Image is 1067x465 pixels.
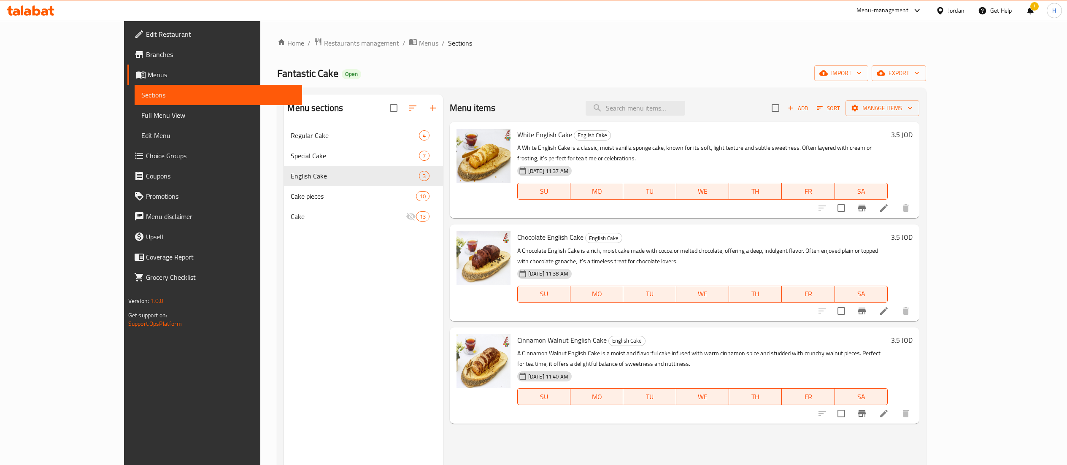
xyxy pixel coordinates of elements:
[419,151,430,161] div: items
[872,65,926,81] button: export
[308,38,311,48] li: /
[627,185,673,197] span: TU
[277,38,926,49] nav: breadcrumb
[521,185,567,197] span: SU
[521,288,567,300] span: SU
[814,65,868,81] button: import
[676,286,729,303] button: WE
[517,286,570,303] button: SU
[423,98,443,118] button: Add section
[623,183,676,200] button: TU
[680,288,726,300] span: WE
[127,65,302,85] a: Menus
[419,132,429,140] span: 4
[835,183,888,200] button: SA
[284,122,443,230] nav: Menu sections
[448,38,472,48] span: Sections
[517,348,888,369] p: A Cinnamon Walnut English Cake is a moist and flavorful cake infused with warm cinnamon spice and...
[128,318,182,329] a: Support.OpsPlatform
[784,102,811,115] button: Add
[284,125,443,146] div: Regular Cake4
[608,336,646,346] div: English Cake
[342,69,361,79] div: Open
[416,191,430,201] div: items
[419,38,438,48] span: Menus
[135,85,302,105] a: Sections
[570,388,623,405] button: MO
[419,130,430,141] div: items
[146,171,295,181] span: Coupons
[729,286,782,303] button: TH
[845,100,919,116] button: Manage items
[838,288,884,300] span: SA
[767,99,784,117] span: Select section
[817,103,840,113] span: Sort
[416,213,429,221] span: 13
[852,301,872,321] button: Branch-specific-item
[676,183,729,200] button: WE
[127,166,302,186] a: Coupons
[852,103,913,114] span: Manage items
[314,38,399,49] a: Restaurants management
[838,391,884,403] span: SA
[838,185,884,197] span: SA
[879,203,889,213] a: Edit menu item
[146,191,295,201] span: Promotions
[815,102,842,115] button: Sort
[457,129,511,183] img: White English Cake
[835,388,888,405] button: SA
[406,211,416,222] svg: Inactive section
[891,231,913,243] h6: 3.5 JOD
[627,288,673,300] span: TU
[287,102,343,114] h2: Menu sections
[521,391,567,403] span: SU
[127,24,302,44] a: Edit Restaurant
[729,388,782,405] button: TH
[585,233,622,243] div: English Cake
[517,128,572,141] span: White English Cake
[586,101,685,116] input: search
[146,151,295,161] span: Choice Groups
[852,403,872,424] button: Branch-specific-item
[127,227,302,247] a: Upsell
[676,388,729,405] button: WE
[385,99,402,117] span: Select all sections
[821,68,862,78] span: import
[896,301,916,321] button: delete
[574,391,620,403] span: MO
[291,151,419,161] div: Special Cake
[517,246,888,267] p: A Chocolate English Cake is a rich, moist cake made with cocoa or melted chocolate, offering a de...
[785,288,831,300] span: FR
[128,295,149,306] span: Version:
[291,211,405,222] span: Cake
[291,130,419,141] span: Regular Cake
[896,403,916,424] button: delete
[570,183,623,200] button: MO
[127,44,302,65] a: Branches
[891,334,913,346] h6: 3.5 JOD
[442,38,445,48] li: /
[517,143,888,164] p: A White English Cake is a classic, moist vanilla sponge cake, known for its soft, light texture a...
[450,102,496,114] h2: Menu items
[732,391,778,403] span: TH
[623,388,676,405] button: TU
[879,306,889,316] a: Edit menu item
[525,373,572,381] span: [DATE] 11:40 AM
[832,405,850,422] span: Select to update
[832,302,850,320] span: Select to update
[879,408,889,419] a: Edit menu item
[291,171,419,181] span: English Cake
[150,295,163,306] span: 1.0.0
[784,102,811,115] span: Add item
[570,286,623,303] button: MO
[127,267,302,287] a: Grocery Checklist
[574,185,620,197] span: MO
[402,38,405,48] li: /
[878,68,919,78] span: export
[852,198,872,218] button: Branch-specific-item
[457,334,511,388] img: Cinnamon Walnut English Cake
[525,270,572,278] span: [DATE] 11:38 AM
[732,288,778,300] span: TH
[419,172,429,180] span: 3
[517,231,583,243] span: Chocolate English Cake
